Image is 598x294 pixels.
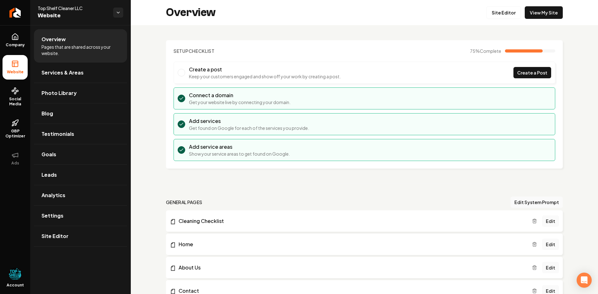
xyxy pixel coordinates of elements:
[189,73,341,80] p: Keep your customers engaged and show off your work by creating a post.
[189,92,291,99] h3: Connect a domain
[3,146,28,171] button: Ads
[513,67,551,78] a: Create a Post
[9,161,22,166] span: Ads
[42,171,57,179] span: Leads
[42,151,56,158] span: Goals
[189,125,309,131] p: Get found on Google for each of the services you provide.
[34,185,127,205] a: Analytics
[189,143,290,151] h3: Add service areas
[42,191,65,199] span: Analytics
[542,215,559,227] a: Edit
[7,283,24,288] span: Account
[189,151,290,157] p: Show your service areas to get found on Google.
[9,268,21,280] button: Open user button
[34,165,127,185] a: Leads
[3,82,28,112] a: Social Media
[9,8,21,18] img: Rebolt Logo
[174,48,189,54] span: Setup
[189,99,291,105] p: Get your website live by connecting your domain.
[542,239,559,250] a: Edit
[34,83,127,103] a: Photo Library
[34,206,127,226] a: Settings
[511,197,563,208] button: Edit System Prompt
[42,44,119,56] span: Pages that are shared across your website.
[470,48,501,54] span: 75 %
[34,226,127,246] a: Site Editor
[3,42,27,47] span: Company
[34,124,127,144] a: Testimonials
[38,11,108,20] span: Website
[34,63,127,83] a: Services & Areas
[480,48,501,54] span: Complete
[42,110,53,117] span: Blog
[166,6,216,19] h2: Overview
[189,66,341,73] h3: Create a post
[577,273,592,288] div: Open Intercom Messenger
[42,232,69,240] span: Site Editor
[42,89,77,97] span: Photo Library
[42,212,64,219] span: Settings
[42,69,84,76] span: Services & Areas
[174,48,215,54] h2: Checklist
[4,69,26,75] span: Website
[9,268,21,280] img: Ethan Hormann
[3,28,28,53] a: Company
[517,69,547,76] span: Create a Post
[486,6,521,19] a: Site Editor
[42,36,66,43] span: Overview
[42,130,74,138] span: Testimonials
[3,114,28,144] a: GBP Optimizer
[166,199,202,205] h2: general pages
[38,5,108,11] span: Top Shelf Cleaner LLC
[170,217,532,225] a: Cleaning Checklist
[34,144,127,164] a: Goals
[3,129,28,139] span: GBP Optimizer
[542,262,559,273] a: Edit
[3,97,28,107] span: Social Media
[170,241,532,248] a: Home
[525,6,563,19] a: View My Site
[189,117,309,125] h3: Add services
[34,103,127,124] a: Blog
[170,264,532,271] a: About Us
